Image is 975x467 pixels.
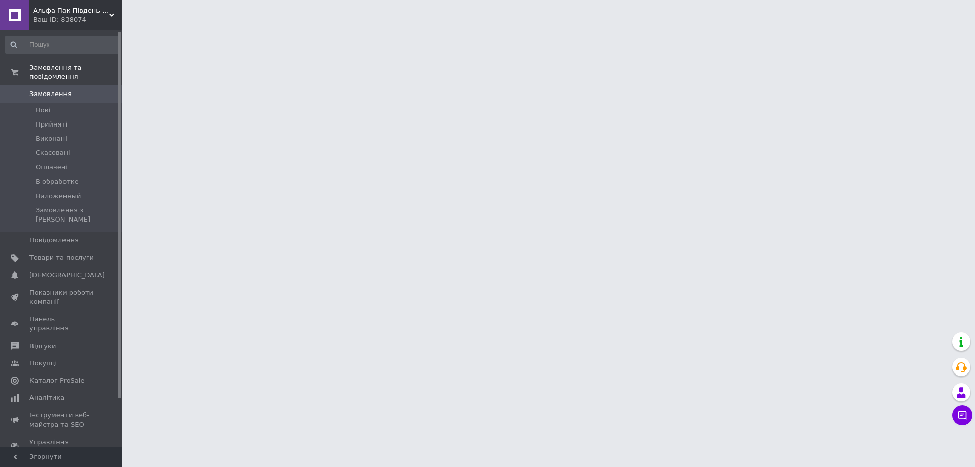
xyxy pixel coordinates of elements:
[36,120,67,129] span: Прийняті
[29,236,79,245] span: Повідомлення
[36,148,70,158] span: Скасовані
[36,206,119,224] span: Замовлення з [PERSON_NAME]
[36,192,81,201] span: Наложенный
[952,405,972,425] button: Чат з покупцем
[5,36,120,54] input: Пошук
[36,106,50,115] span: Нові
[36,134,67,143] span: Виконані
[33,15,122,24] div: Ваш ID: 838074
[29,253,94,262] span: Товари та послуги
[29,288,94,306] span: Показники роботи компанії
[29,359,57,368] span: Покупці
[29,376,84,385] span: Каталог ProSale
[29,341,56,351] span: Відгуки
[33,6,109,15] span: Альфа Пак Південь Виробник блістерної одноразової упаковки
[29,63,122,81] span: Замовлення та повідомлення
[29,271,105,280] span: [DEMOGRAPHIC_DATA]
[36,163,68,172] span: Оплачені
[29,411,94,429] span: Інструменти веб-майстра та SEO
[36,177,79,186] span: В обработке
[29,89,72,99] span: Замовлення
[29,393,64,402] span: Аналітика
[29,315,94,333] span: Панель управління
[29,438,94,456] span: Управління сайтом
